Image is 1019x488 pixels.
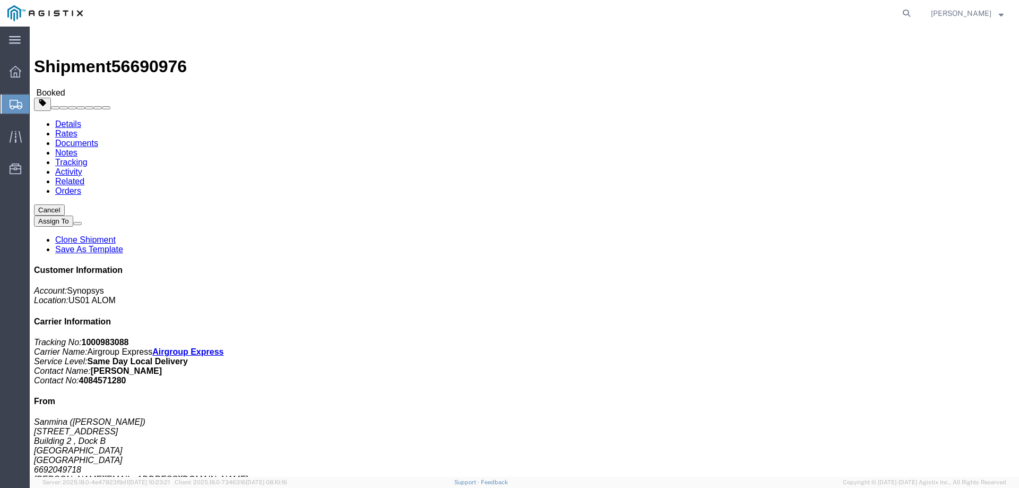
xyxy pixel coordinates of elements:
a: Feedback [481,479,508,485]
span: Client: 2025.18.0-7346316 [175,479,287,485]
span: Server: 2025.18.0-4e47823f9d1 [42,479,170,485]
a: Support [454,479,481,485]
img: logo [7,5,83,21]
span: [DATE] 10:23:21 [128,479,170,485]
span: Copyright © [DATE]-[DATE] Agistix Inc., All Rights Reserved [843,478,1006,487]
iframe: FS Legacy Container [30,27,1019,477]
span: Mansi Somaiya [931,7,991,19]
span: [DATE] 08:10:16 [246,479,287,485]
button: [PERSON_NAME] [930,7,1004,20]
